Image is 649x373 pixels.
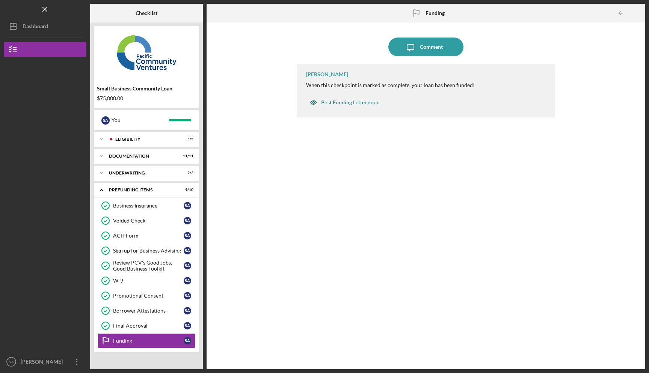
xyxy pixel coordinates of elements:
a: Borrower AttestationsSA [98,303,195,318]
div: S A [184,202,191,209]
div: Promotional Consent [113,293,184,299]
div: Borrower Attestations [113,308,184,314]
a: Business InsuranceSA [98,198,195,213]
a: Sign up for Business AdvisingSA [98,243,195,258]
div: S A [184,292,191,299]
text: SA [9,360,14,364]
div: 2 / 2 [180,171,193,175]
button: Dashboard [4,19,86,34]
button: Post Funding Letter.docx [306,95,383,110]
a: Promotional ConsentSA [98,288,195,303]
div: Documentation [109,154,175,158]
div: S A [184,217,191,224]
a: Voided CheckSA [98,213,195,228]
div: S A [184,322,191,329]
div: [PERSON_NAME] [19,354,68,371]
div: S A [184,232,191,239]
div: $75,000.00 [97,95,196,101]
div: W-9 [113,278,184,284]
div: Review PCV's Good Jobs, Good Business Toolkit [113,260,184,272]
button: Comment [388,38,463,56]
div: 9 / 10 [180,188,193,192]
div: Prefunding Items [109,188,175,192]
div: Funding [113,338,184,344]
div: Eligibility [115,137,175,141]
div: S A [184,277,191,284]
div: Underwriting [109,171,175,175]
div: S A [101,116,110,125]
button: SA[PERSON_NAME] [4,354,86,369]
div: S A [184,337,191,344]
img: Product logo [94,30,199,75]
div: 5 / 5 [180,137,193,141]
a: Review PCV's Good Jobs, Good Business ToolkitSA [98,258,195,273]
p: When this checkpoint is marked as complete, your loan has been funded! [306,81,475,89]
div: [PERSON_NAME] [306,71,348,77]
div: 11 / 11 [180,154,193,158]
div: Sign up for Business Advising [113,248,184,254]
a: Final ApprovalSA [98,318,195,333]
b: Checklist [136,10,157,16]
div: Dashboard [23,19,48,36]
div: ACH Form [113,233,184,239]
div: Small Business Community Loan [97,86,196,92]
a: W-9SA [98,273,195,288]
a: FundingSA [98,333,195,348]
a: ACH FormSA [98,228,195,243]
div: Voided Check [113,218,184,224]
div: S A [184,262,191,269]
div: S A [184,247,191,254]
div: Post Funding Letter.docx [321,99,379,105]
div: Final Approval [113,323,184,329]
div: S A [184,307,191,314]
div: You [112,114,169,126]
div: Business Insurance [113,203,184,209]
div: Comment [420,38,443,56]
b: Funding [426,10,445,16]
